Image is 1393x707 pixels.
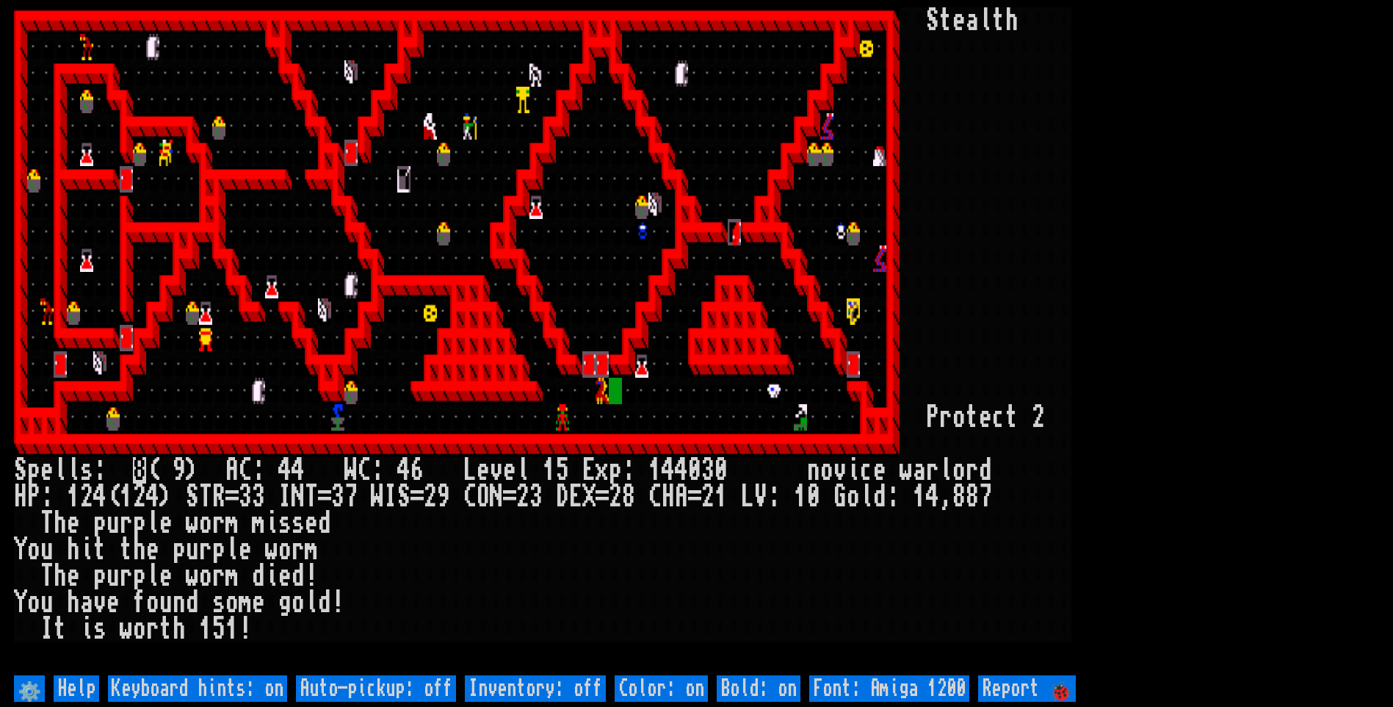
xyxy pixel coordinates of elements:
[556,457,569,484] div: 5
[80,457,93,484] div: s
[239,457,252,484] div: C
[239,616,252,642] div: !
[159,616,173,642] div: t
[410,457,424,484] div: 6
[14,484,27,510] div: H
[239,484,252,510] div: 3
[926,457,939,484] div: r
[146,563,159,589] div: l
[754,484,767,510] div: V
[305,563,318,589] div: !
[807,484,820,510] div: 0
[67,457,80,484] div: l
[582,484,596,510] div: X
[292,457,305,484] div: 4
[701,484,714,510] div: 2
[463,457,477,484] div: L
[331,589,344,616] div: !
[80,484,93,510] div: 2
[40,536,54,563] div: u
[424,484,437,510] div: 2
[622,457,635,484] div: :
[146,589,159,616] div: o
[979,7,992,34] div: l
[305,510,318,536] div: e
[265,563,278,589] div: i
[106,484,120,510] div: (
[252,457,265,484] div: :
[93,484,106,510] div: 4
[133,510,146,536] div: p
[186,536,199,563] div: u
[477,457,490,484] div: e
[278,510,292,536] div: s
[173,616,186,642] div: h
[543,457,556,484] div: 1
[173,536,186,563] div: p
[714,457,728,484] div: 0
[318,510,331,536] div: d
[212,484,225,510] div: R
[173,589,186,616] div: n
[186,457,199,484] div: )
[80,589,93,616] div: a
[199,616,212,642] div: 1
[199,484,212,510] div: T
[1005,404,1018,431] div: t
[54,510,67,536] div: h
[120,536,133,563] div: t
[397,484,410,510] div: S
[675,484,688,510] div: A
[886,484,900,510] div: :
[186,563,199,589] div: w
[305,589,318,616] div: l
[14,675,45,702] input: ⚙️
[159,563,173,589] div: e
[820,457,833,484] div: o
[807,457,820,484] div: n
[305,536,318,563] div: m
[239,589,252,616] div: m
[809,675,969,702] input: Font: Amiga 1200
[465,675,606,702] input: Inventory: off
[926,404,939,431] div: P
[93,563,106,589] div: p
[371,484,384,510] div: W
[67,484,80,510] div: 1
[67,589,80,616] div: h
[741,484,754,510] div: L
[225,484,239,510] div: =
[900,457,913,484] div: w
[296,675,456,702] input: Auto-pickup: off
[265,510,278,536] div: i
[67,536,80,563] div: h
[292,536,305,563] div: r
[278,457,292,484] div: 4
[106,589,120,616] div: e
[120,484,133,510] div: 1
[159,510,173,536] div: e
[292,484,305,510] div: N
[212,616,225,642] div: 5
[93,536,106,563] div: t
[252,510,265,536] div: m
[615,675,708,702] input: Color: on
[106,563,120,589] div: u
[609,457,622,484] div: p
[133,616,146,642] div: o
[252,484,265,510] div: 3
[688,484,701,510] div: =
[966,404,979,431] div: t
[1032,404,1045,431] div: 2
[80,616,93,642] div: i
[133,536,146,563] div: h
[40,589,54,616] div: u
[252,589,265,616] div: e
[278,563,292,589] div: e
[278,484,292,510] div: I
[40,616,54,642] div: I
[979,484,992,510] div: 7
[503,484,516,510] div: =
[979,457,992,484] div: d
[186,589,199,616] div: d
